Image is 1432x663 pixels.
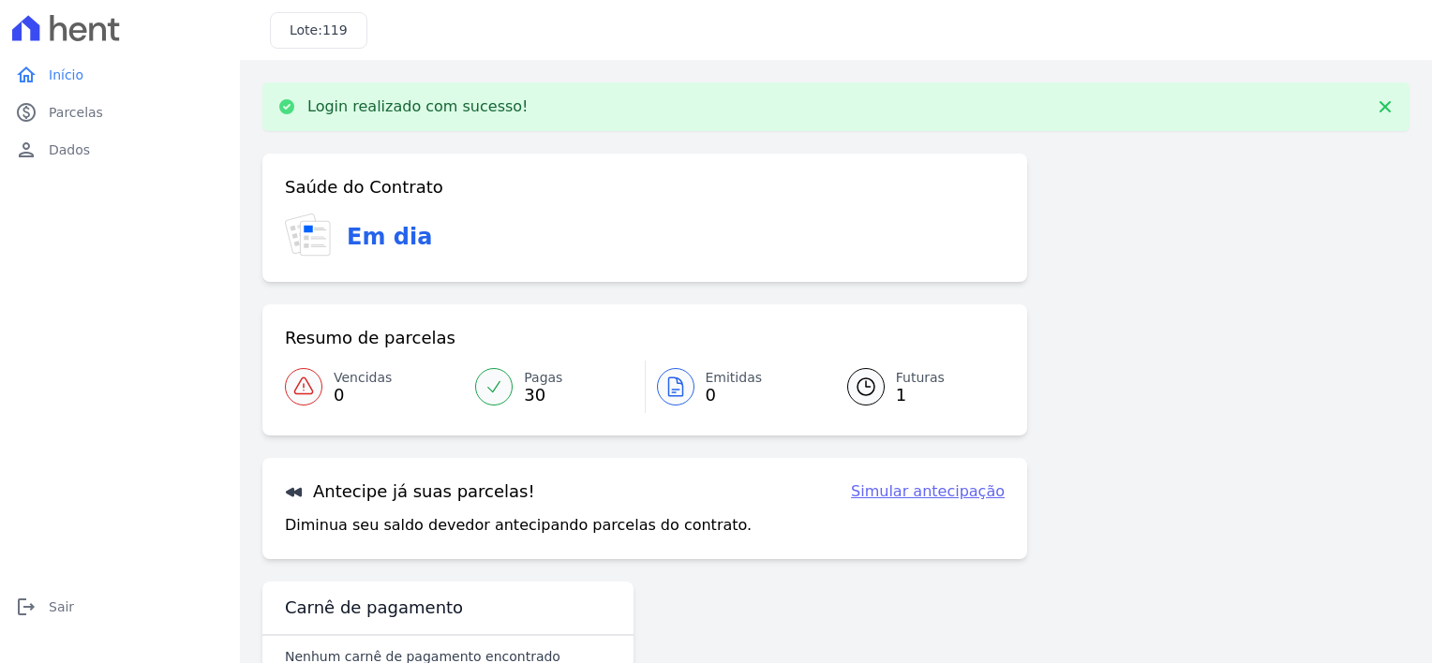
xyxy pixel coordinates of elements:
[15,139,37,161] i: person
[464,361,644,413] a: Pagas 30
[524,388,562,403] span: 30
[49,140,90,159] span: Dados
[524,368,562,388] span: Pagas
[290,21,348,40] h3: Lote:
[7,588,232,626] a: logoutSair
[7,131,232,169] a: personDados
[285,176,443,199] h3: Saúde do Contrato
[49,103,103,122] span: Parcelas
[285,327,455,349] h3: Resumo de parcelas
[706,368,763,388] span: Emitidas
[851,480,1005,503] a: Simular antecipação
[896,368,945,388] span: Futuras
[7,56,232,94] a: homeInício
[49,66,83,84] span: Início
[825,361,1005,413] a: Futuras 1
[334,368,392,388] span: Vencidas
[646,361,825,413] a: Emitidas 0
[347,220,432,254] h3: Em dia
[285,480,535,503] h3: Antecipe já suas parcelas!
[285,514,752,537] p: Diminua seu saldo devedor antecipando parcelas do contrato.
[896,388,945,403] span: 1
[285,361,464,413] a: Vencidas 0
[322,22,348,37] span: 119
[15,64,37,86] i: home
[15,101,37,124] i: paid
[706,388,763,403] span: 0
[49,597,74,616] span: Sair
[334,388,392,403] span: 0
[285,597,463,619] h3: Carnê de pagamento
[7,94,232,131] a: paidParcelas
[307,97,529,116] p: Login realizado com sucesso!
[15,596,37,618] i: logout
